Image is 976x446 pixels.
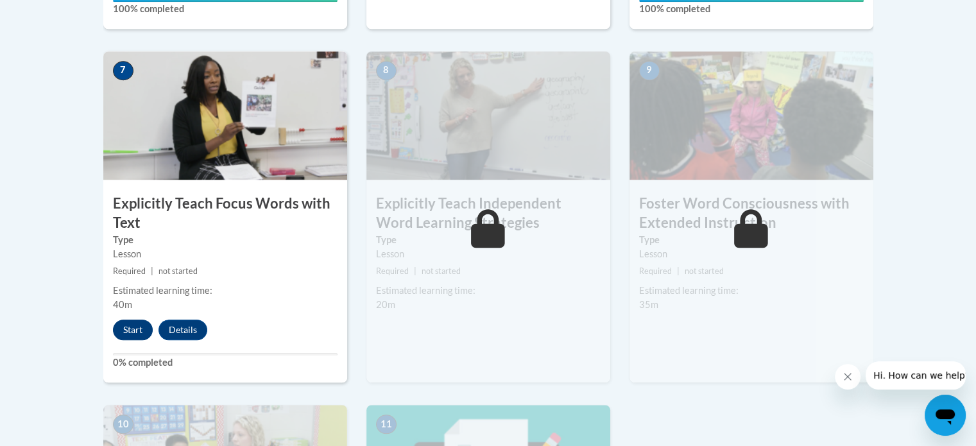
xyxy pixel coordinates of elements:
span: 8 [376,61,397,80]
span: Required [639,266,672,276]
div: Estimated learning time: [376,284,601,298]
div: Lesson [376,247,601,261]
iframe: Close message [835,364,860,390]
span: Required [376,266,409,276]
label: Type [113,233,338,247]
label: 0% completed [113,356,338,370]
div: Lesson [639,247,864,261]
div: Lesson [113,247,338,261]
div: Estimated learning time: [113,284,338,298]
button: Start [113,320,153,340]
span: 9 [639,61,660,80]
span: Required [113,266,146,276]
label: 100% completed [639,2,864,16]
iframe: Message from company [866,361,966,390]
label: 100% completed [113,2,338,16]
label: Type [376,233,601,247]
h3: Foster Word Consciousness with Extended Instruction [629,194,873,234]
span: 7 [113,61,133,80]
div: Estimated learning time: [639,284,864,298]
span: 35m [639,299,658,310]
span: 10 [113,415,133,434]
label: Type [639,233,864,247]
span: not started [422,266,461,276]
span: | [677,266,680,276]
span: | [151,266,153,276]
img: Course Image [629,51,873,180]
iframe: Button to launch messaging window [925,395,966,436]
span: 11 [376,415,397,434]
h3: Explicitly Teach Independent Word Learning Strategies [366,194,610,234]
span: not started [158,266,198,276]
span: | [414,266,416,276]
span: Hi. How can we help? [8,9,104,19]
span: 40m [113,299,132,310]
h3: Explicitly Teach Focus Words with Text [103,194,347,234]
img: Course Image [366,51,610,180]
span: not started [685,266,724,276]
img: Course Image [103,51,347,180]
span: 20m [376,299,395,310]
button: Details [158,320,207,340]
